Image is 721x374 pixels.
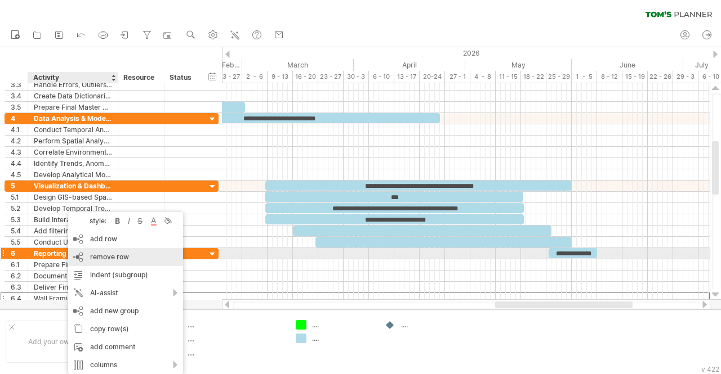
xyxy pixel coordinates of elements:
div: add row [68,230,183,248]
div: .... [312,320,373,330]
div: Add your own logo [6,321,111,363]
div: Identify Trends, Anomalies, and Hydrologic Patterns [34,158,112,169]
div: 15 - 19 [622,71,648,83]
div: 25 - 29 [546,71,572,83]
div: Develop Analytical Models for Watershed Response Assessment [34,169,112,180]
div: 4.4 [11,158,28,169]
div: 5 [11,181,28,191]
div: columns [68,356,183,374]
div: 11 - 15 [496,71,521,83]
div: 3.3 [11,79,28,90]
div: 18 - 22 [521,71,546,83]
div: 6.3 [11,282,28,292]
div: Visualization & Dashboard Development [34,181,112,191]
div: Document Technical Specifications, and User Guides [34,271,112,281]
div: 4 - 8 [470,71,496,83]
div: 27 - 1 [445,71,470,83]
div: Wall Framing [34,293,112,304]
div: indent (subgroup) [68,266,183,284]
div: .... [312,334,373,343]
div: add comment [68,338,183,356]
div: 22 - 26 [648,71,673,83]
div: Design GIS-based Spatial Visualizations [34,192,112,202]
div: 2 - 6 [242,71,268,83]
div: Create Data Dictionaries & Documentation [34,91,112,101]
span: remove row [90,253,129,261]
div: 4 [11,113,28,124]
div: style: [73,217,112,225]
div: 5.2 [11,203,28,214]
div: 6.4 [11,293,28,304]
div: Activity [33,72,112,83]
div: 16 - 20 [293,71,318,83]
div: 1 - 5 [572,71,597,83]
div: Develop Temporal Trend Graphs & Time-series Visuals [34,203,112,214]
div: Data Analysis & Modeling [34,113,112,124]
div: .... [401,320,462,330]
div: 4.2 [11,136,28,146]
div: 5.4 [11,226,28,236]
div: v 422 [701,365,719,373]
div: 3.5 [11,102,28,112]
div: 6 [11,248,28,259]
div: 30 - 3 [344,71,369,83]
div: Resource [123,72,158,83]
div: Reporting & Final Project Presentation [34,248,112,259]
div: 5.3 [11,214,28,225]
div: Status [170,72,194,83]
div: Build Interactive Dashboards [34,214,112,225]
div: 9 - 13 [268,71,293,83]
div: .... [188,320,282,330]
div: add new group [68,302,183,320]
div: .... [188,348,282,358]
div: Prepare Final Master Dataset [34,102,112,112]
div: March 2026 [242,59,354,71]
div: 5.5 [11,237,28,247]
div: 4.3 [11,147,28,157]
div: Deliver Final Dashboards, Visualizations, and Analytical Models [34,282,112,292]
div: 4.1 [11,124,28,135]
div: April 2026 [354,59,465,71]
div: Conduct User Testing & Iterative Requirements [34,237,112,247]
div: 5.1 [11,192,28,202]
div: 8 - 12 [597,71,622,83]
div: 6 - 10 [369,71,394,83]
div: Add filtering, drill-down & Interactive Features [34,226,112,236]
div: 29 - 3 [673,71,698,83]
div: 13 - 17 [394,71,420,83]
div: 23 - 27 [217,71,242,83]
div: 3.4 [11,91,28,101]
div: 23 - 27 [318,71,344,83]
div: Prepare Final Project Report Summarizing Methods & Findings [34,259,112,270]
div: Correlate Environmental Data with Precipitation, Snowpack & Temperature [34,147,112,157]
div: AI-assist [68,284,183,302]
div: Perform Spatial Analysis using GIS Mapping [34,136,112,146]
div: 4.5 [11,169,28,180]
div: 20-24 [420,71,445,83]
div: June 2026 [572,59,683,71]
div: .... [188,334,282,344]
div: copy row(s) [68,320,183,338]
div: Conduct Temporal Analysis of Environmental Metrics [34,124,112,135]
div: 6.2 [11,271,28,281]
div: 6.1 [11,259,28,270]
div: May 2026 [465,59,572,71]
div: Handle Errors, Outliers, and Missing Values [34,79,112,90]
